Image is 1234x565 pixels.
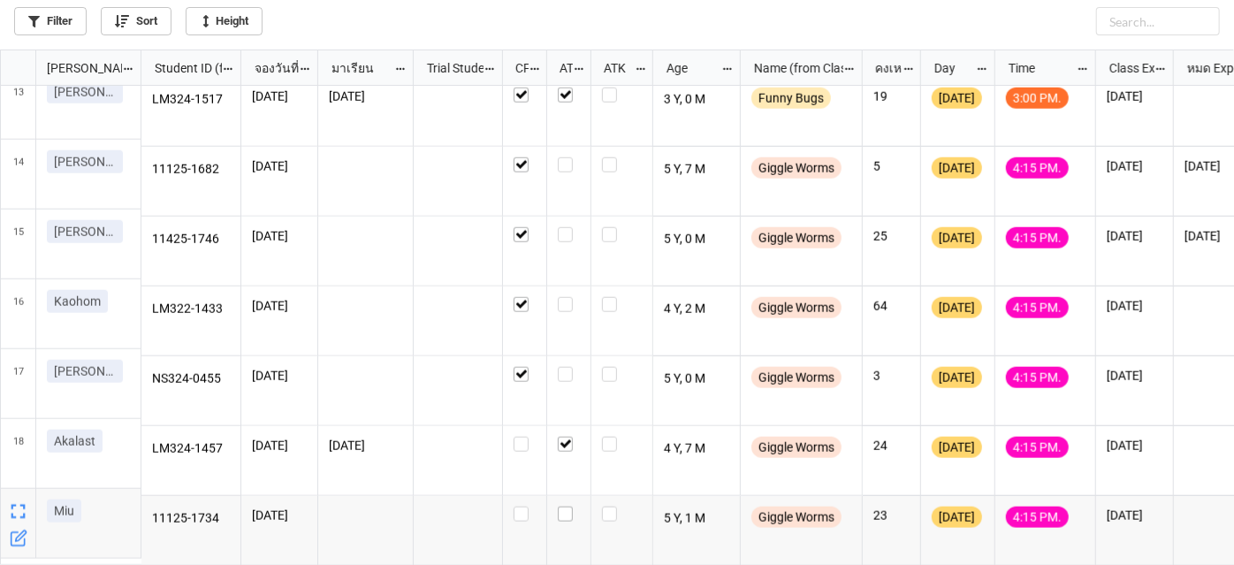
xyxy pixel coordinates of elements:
[13,210,24,279] span: 15
[152,227,231,252] p: 11425-1746
[54,83,116,101] p: [PERSON_NAME]
[1099,58,1155,78] div: Class Expiration
[13,140,24,209] span: 14
[252,157,307,175] p: [DATE]
[751,88,831,109] div: Funny Bugs
[664,88,730,112] p: 3 Y, 0 M
[743,58,843,78] div: Name (from Class)
[13,419,24,488] span: 18
[1107,157,1162,175] p: [DATE]
[664,507,730,531] p: 5 Y, 1 M
[1107,507,1162,524] p: [DATE]
[252,88,307,105] p: [DATE]
[873,88,910,105] p: 19
[54,223,116,241] p: [PERSON_NAME]
[549,58,574,78] div: ATT
[152,507,231,531] p: 11125-1734
[932,88,982,109] div: [DATE]
[252,437,307,454] p: [DATE]
[1006,88,1069,109] div: 3:00 PM.
[101,7,171,35] a: Sort
[751,227,842,248] div: Giggle Worms
[152,297,231,322] p: LM322-1433
[252,297,307,315] p: [DATE]
[36,58,122,78] div: [PERSON_NAME] Name
[751,157,842,179] div: Giggle Worms
[152,88,231,112] p: LM324-1517
[144,58,222,78] div: Student ID (from [PERSON_NAME] Name)
[1107,367,1162,385] p: [DATE]
[252,367,307,385] p: [DATE]
[1096,7,1220,35] input: Search...
[54,293,101,310] p: Kaohom
[505,58,529,78] div: CF
[656,58,721,78] div: Age
[751,297,842,318] div: Giggle Worms
[54,153,116,171] p: [PERSON_NAME]
[932,507,982,528] div: [DATE]
[664,297,730,322] p: 4 Y, 2 M
[54,363,116,380] p: [PERSON_NAME]
[1006,157,1069,179] div: 4:15 PM.
[1107,227,1162,245] p: [DATE]
[321,58,394,78] div: มาเรียน
[924,58,977,78] div: Day
[13,279,24,348] span: 16
[932,367,982,388] div: [DATE]
[244,58,300,78] div: จองวันที่
[865,58,902,78] div: คงเหลือ (from Nick Name)
[932,297,982,318] div: [DATE]
[329,437,402,454] p: [DATE]
[1006,297,1069,318] div: 4:15 PM.
[873,367,910,385] p: 3
[873,297,910,315] p: 64
[13,70,24,139] span: 13
[593,58,634,78] div: ATK
[873,227,910,245] p: 25
[998,58,1077,78] div: Time
[873,507,910,524] p: 23
[152,437,231,462] p: LM324-1457
[252,507,307,524] p: [DATE]
[1107,437,1162,454] p: [DATE]
[416,58,484,78] div: Trial Student
[1006,437,1069,458] div: 4:15 PM.
[751,507,842,528] div: Giggle Worms
[13,349,24,418] span: 17
[152,367,231,392] p: NS324-0455
[1006,227,1069,248] div: 4:15 PM.
[14,7,87,35] a: Filter
[932,157,982,179] div: [DATE]
[664,157,730,182] p: 5 Y, 7 M
[1,50,141,86] div: grid
[873,437,910,454] p: 24
[152,157,231,182] p: 11125-1682
[664,367,730,392] p: 5 Y, 0 M
[873,157,910,175] p: 5
[1107,88,1162,105] p: [DATE]
[1107,297,1162,315] p: [DATE]
[1006,367,1069,388] div: 4:15 PM.
[751,367,842,388] div: Giggle Worms
[932,227,982,248] div: [DATE]
[329,88,402,105] p: [DATE]
[751,437,842,458] div: Giggle Worms
[932,437,982,458] div: [DATE]
[54,432,95,450] p: Akalast
[252,227,307,245] p: [DATE]
[186,7,263,35] a: Height
[664,227,730,252] p: 5 Y, 0 M
[54,502,74,520] p: Miu
[664,437,730,462] p: 4 Y, 7 M
[1006,507,1069,528] div: 4:15 PM.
